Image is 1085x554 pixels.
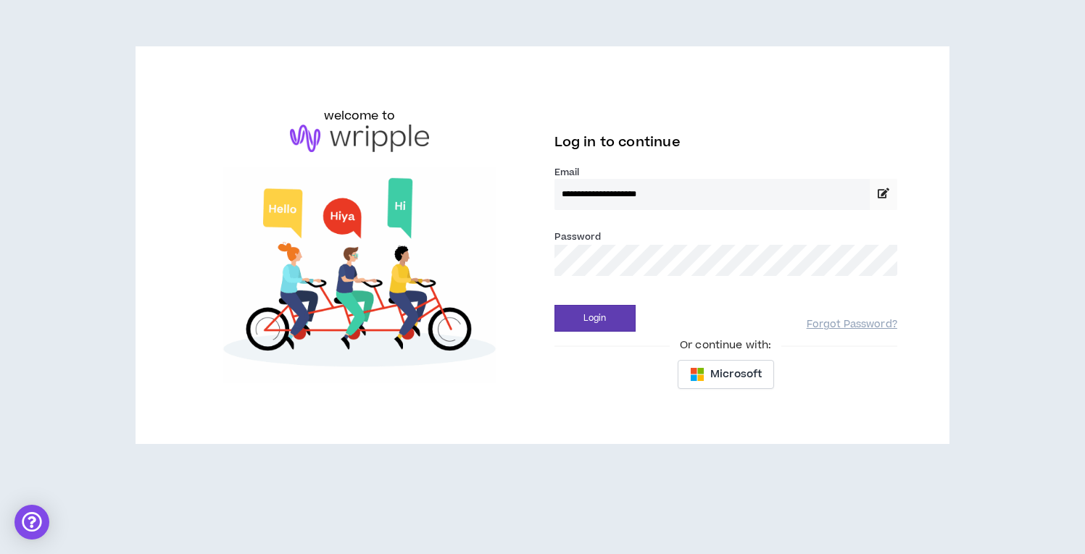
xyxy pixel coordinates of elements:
a: Forgot Password? [807,318,897,332]
img: logo-brand.png [290,125,429,152]
button: Microsoft [678,360,774,389]
h6: welcome to [324,107,396,125]
span: Log in to continue [554,133,681,151]
span: Or continue with: [670,337,781,353]
label: Password [554,230,602,243]
div: Open Intercom Messenger [14,505,49,540]
img: Welcome to Wripple [188,167,531,383]
button: Login [554,305,636,332]
label: Email [554,166,897,179]
span: Microsoft [710,366,762,382]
